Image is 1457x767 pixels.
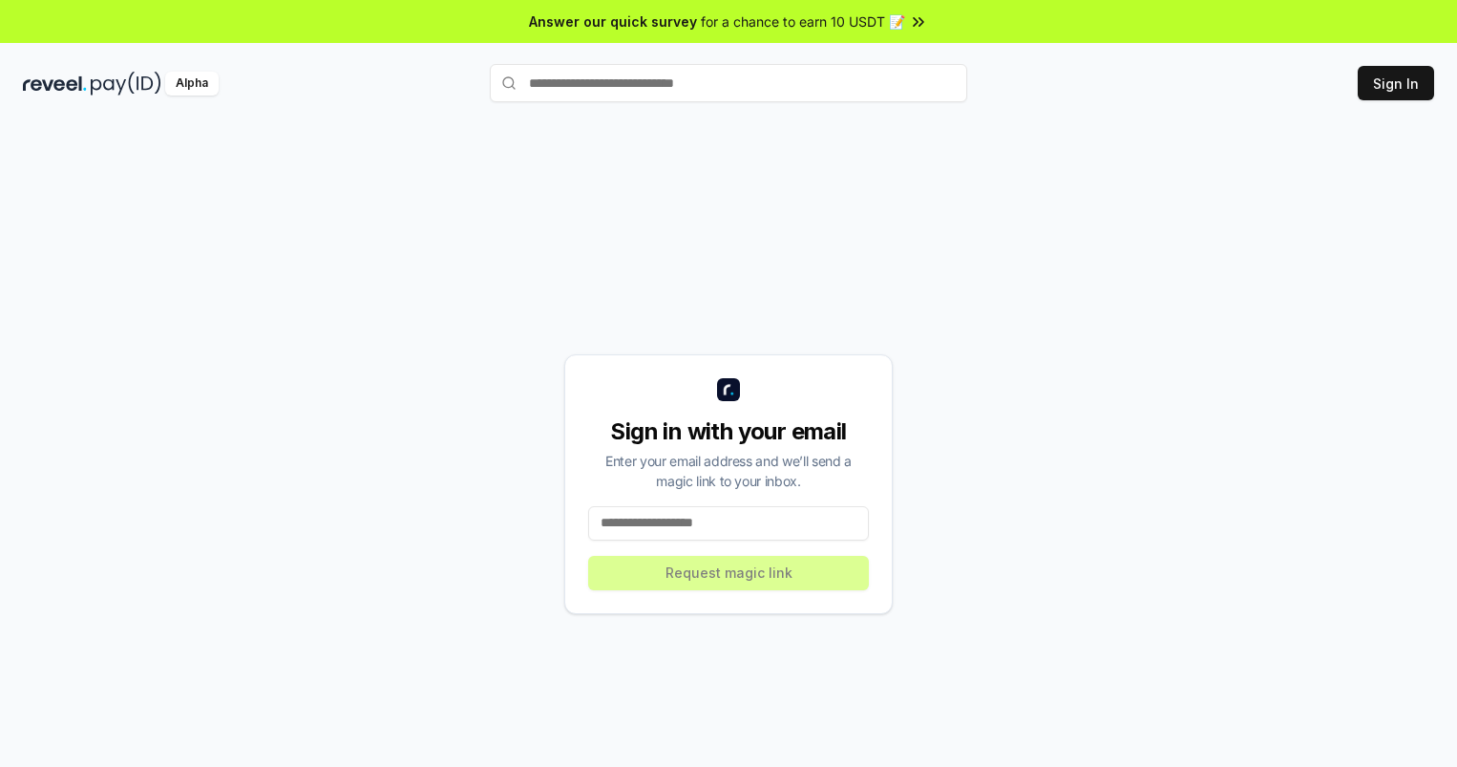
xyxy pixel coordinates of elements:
span: for a chance to earn 10 USDT 📝 [701,11,905,32]
button: Sign In [1358,66,1434,100]
img: logo_small [717,378,740,401]
div: Alpha [165,72,219,96]
div: Sign in with your email [588,416,869,447]
img: pay_id [91,72,161,96]
img: reveel_dark [23,72,87,96]
div: Enter your email address and we’ll send a magic link to your inbox. [588,451,869,491]
span: Answer our quick survey [529,11,697,32]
